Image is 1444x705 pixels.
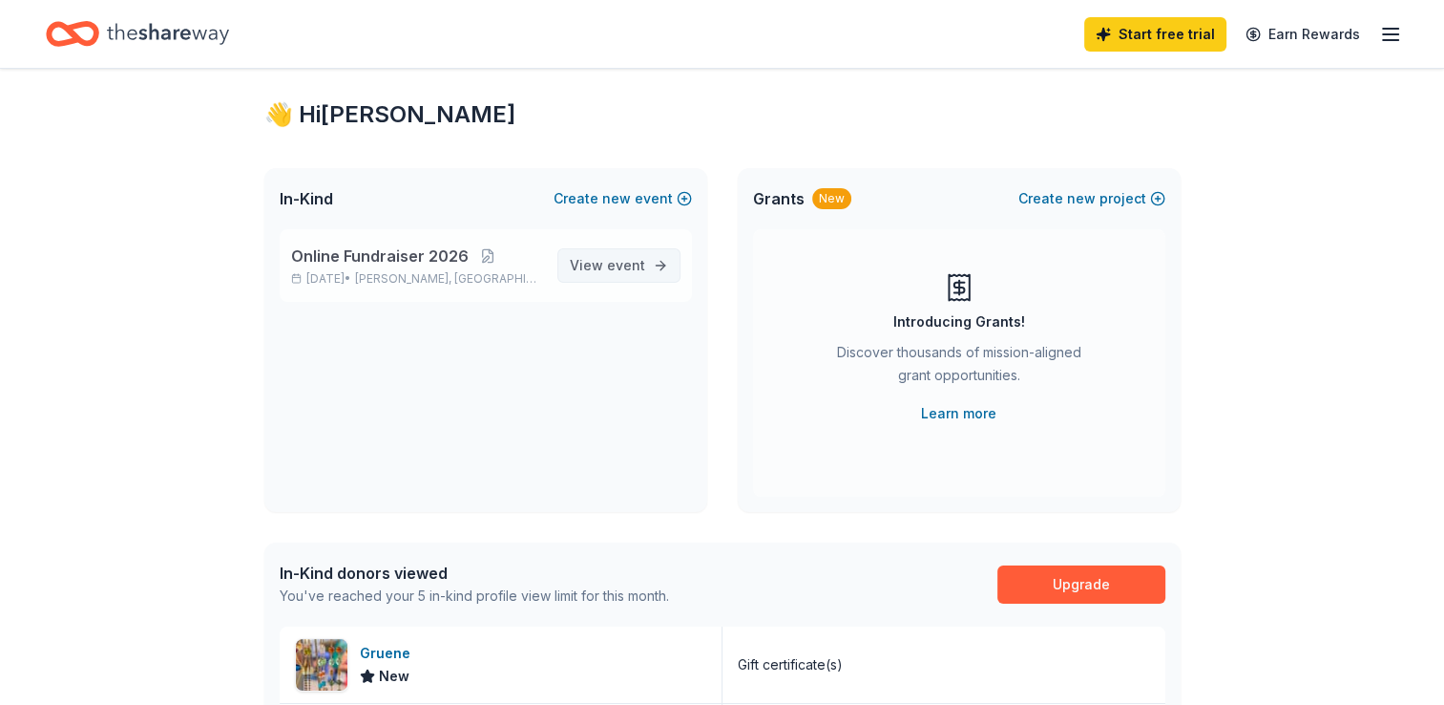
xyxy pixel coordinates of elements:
[570,254,645,277] span: View
[1067,187,1096,210] span: new
[1018,187,1165,210] button: Createnewproject
[280,187,333,210] span: In-Kind
[280,585,669,608] div: You've reached your 5 in-kind profile view limit for this month.
[264,99,1181,130] div: 👋 Hi [PERSON_NAME]
[360,642,418,665] div: Gruene
[1234,17,1371,52] a: Earn Rewards
[46,11,229,56] a: Home
[291,271,542,287] p: [DATE] •
[296,639,347,691] img: Image for Gruene
[280,562,669,585] div: In-Kind donors viewed
[354,271,541,287] span: [PERSON_NAME], [GEOGRAPHIC_DATA]
[607,257,645,273] span: event
[921,402,996,425] a: Learn more
[893,310,1025,333] div: Introducing Grants!
[738,653,843,676] div: Gift certificate(s)
[379,665,409,688] span: New
[291,245,469,267] span: Online Fundraiser 2026
[557,248,680,283] a: View event
[812,188,851,209] div: New
[602,187,631,210] span: new
[753,187,805,210] span: Grants
[1084,17,1226,52] a: Start free trial
[997,566,1165,604] a: Upgrade
[829,341,1089,395] div: Discover thousands of mission-aligned grant opportunities.
[554,187,692,210] button: Createnewevent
